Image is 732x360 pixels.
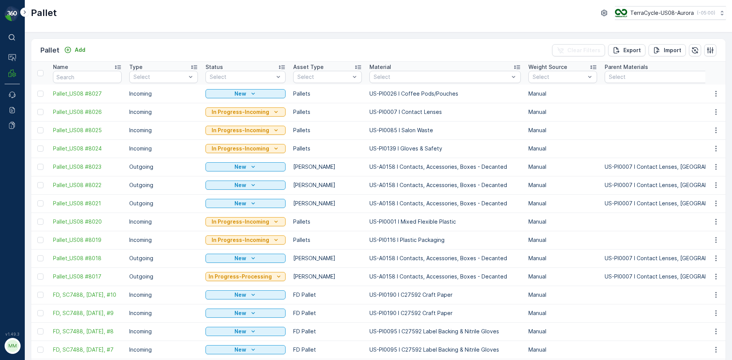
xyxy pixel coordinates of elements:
[37,200,43,206] div: Toggle Row Selected
[125,231,202,249] td: Incoming
[37,274,43,280] div: Toggle Row Selected
[366,286,525,304] td: US-PI0190 I C27592 Craft Paper
[125,176,202,194] td: Outgoing
[525,85,601,103] td: Manual
[205,162,286,171] button: New
[525,231,601,249] td: Manual
[567,46,600,54] p: Clear Filters
[205,126,286,135] button: In Progress-Incoming
[234,90,246,98] p: New
[525,304,601,322] td: Manual
[53,63,68,71] p: Name
[53,218,122,226] a: Pallet_US08 #8020
[205,290,286,299] button: New
[528,63,567,71] p: Weight Source
[205,309,286,318] button: New
[129,63,143,71] p: Type
[234,163,246,171] p: New
[37,219,43,225] div: Toggle Row Selected
[525,322,601,341] td: Manual
[53,108,122,116] a: Pallet_US08 #8026
[6,340,19,352] div: MM
[533,73,585,81] p: Select
[125,286,202,304] td: Incoming
[125,267,202,286] td: Outgoing
[212,126,269,134] p: In Progress-Incoming
[212,108,269,116] p: In Progress-Incoming
[525,213,601,231] td: Manual
[53,90,122,98] a: Pallet_US08 #8027
[374,73,509,81] p: Select
[366,304,525,322] td: US-PI0190 I C27592 Craft Paper
[289,194,366,213] td: [PERSON_NAME]
[525,341,601,359] td: Manual
[205,345,286,354] button: New
[125,139,202,158] td: Incoming
[615,9,627,17] img: image_ci7OI47.png
[297,73,350,81] p: Select
[53,145,122,152] a: Pallet_US08 #8024
[289,231,366,249] td: Pallets
[525,176,601,194] td: Manual
[205,181,286,190] button: New
[366,322,525,341] td: US-PI0095 I C27592 Label Backing & Nitrile Gloves
[289,322,366,341] td: FD Pallet
[289,286,366,304] td: FD Pallet
[205,254,286,263] button: New
[289,85,366,103] td: Pallets
[40,45,59,56] p: Pallet
[366,267,525,286] td: US-A0158 I Contacts, Accessories, Boxes - Decanted
[366,194,525,213] td: US-A0158 I Contacts, Accessories, Boxes - Decanted
[289,341,366,359] td: FD Pallet
[525,249,601,267] td: Manual
[37,310,43,316] div: Toggle Row Selected
[525,286,601,304] td: Manual
[125,121,202,139] td: Incoming
[53,126,122,134] span: Pallet_US08 #8025
[5,332,20,336] span: v 1.49.3
[664,46,681,54] p: Import
[605,63,648,71] p: Parent Materials
[369,63,391,71] p: Material
[209,273,272,280] p: In Progress-Processing
[205,144,286,153] button: In Progress-Incoming
[289,176,366,194] td: [PERSON_NAME]
[53,291,122,299] a: FD, SC7488, 09/03/25, #10
[53,163,122,171] a: Pallet_US08 #8023
[366,139,525,158] td: US-PI0139 I Gloves & Safety
[37,255,43,261] div: Toggle Row Selected
[53,309,122,317] span: FD, SC7488, [DATE], #9
[525,139,601,158] td: Manual
[53,200,122,207] a: Pallet_US08 #8021
[366,121,525,139] td: US-PI0085 I Salon Waste
[234,181,246,189] p: New
[37,237,43,243] div: Toggle Row Selected
[53,346,122,354] a: FD, SC7488, 09/03/25, #7
[37,182,43,188] div: Toggle Row Selected
[125,341,202,359] td: Incoming
[366,213,525,231] td: US-PI0001 I Mixed Flexible Plastic
[53,273,122,280] span: Pallet_US08 #8017
[525,158,601,176] td: Manual
[205,107,286,117] button: In Progress-Incoming
[212,218,269,226] p: In Progress-Incoming
[205,272,286,281] button: In Progress-Processing
[37,292,43,298] div: Toggle Row Selected
[53,181,122,189] a: Pallet_US08 #8022
[37,146,43,152] div: Toggle Row Selected
[289,213,366,231] td: Pallets
[366,341,525,359] td: US-PI0095 I C27592 Label Backing & Nitrile Gloves
[525,194,601,213] td: Manual
[53,291,122,299] span: FD, SC7488, [DATE], #10
[289,267,366,286] td: [PERSON_NAME]
[125,213,202,231] td: Incoming
[615,6,726,20] button: TerraCycle-US08-Aurora(-05:00)
[53,254,122,262] span: Pallet_US08 #8018
[608,44,645,56] button: Export
[366,103,525,121] td: US-PI0007 I Contact Lenses
[5,338,20,354] button: MM
[623,46,641,54] p: Export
